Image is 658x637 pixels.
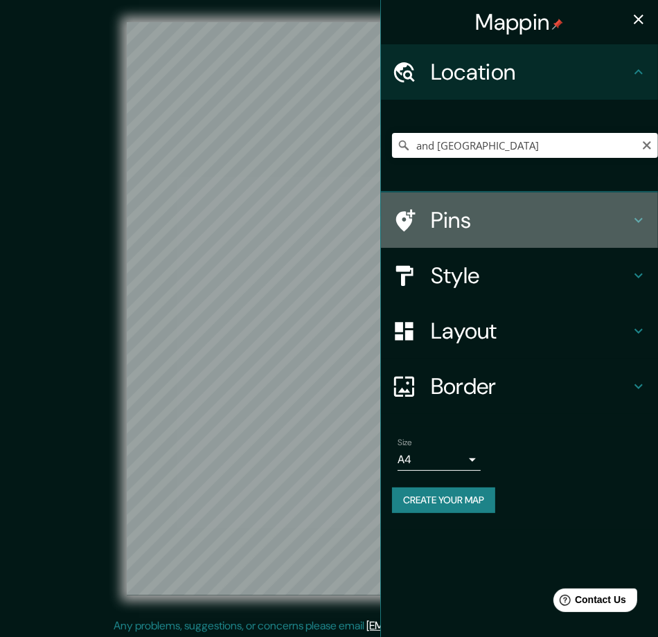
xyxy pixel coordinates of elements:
h4: Style [431,262,630,289]
input: Pick your city or area [392,133,658,158]
button: Clear [641,138,652,151]
h4: Location [431,58,630,86]
h4: Layout [431,317,630,345]
div: Location [381,44,658,100]
div: Layout [381,303,658,359]
p: Any problems, suggestions, or concerns please email . [114,618,540,634]
h4: Mappin [476,8,564,36]
div: Style [381,248,658,303]
h4: Border [431,373,630,400]
div: Border [381,359,658,414]
label: Size [398,437,412,449]
img: pin-icon.png [552,19,563,30]
button: Create your map [392,487,495,513]
h4: Pins [431,206,630,234]
canvas: Map [127,22,532,595]
iframe: Help widget launcher [535,583,643,622]
div: Pins [381,192,658,248]
div: A4 [398,449,481,471]
a: [EMAIL_ADDRESS][DOMAIN_NAME] [366,618,537,633]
